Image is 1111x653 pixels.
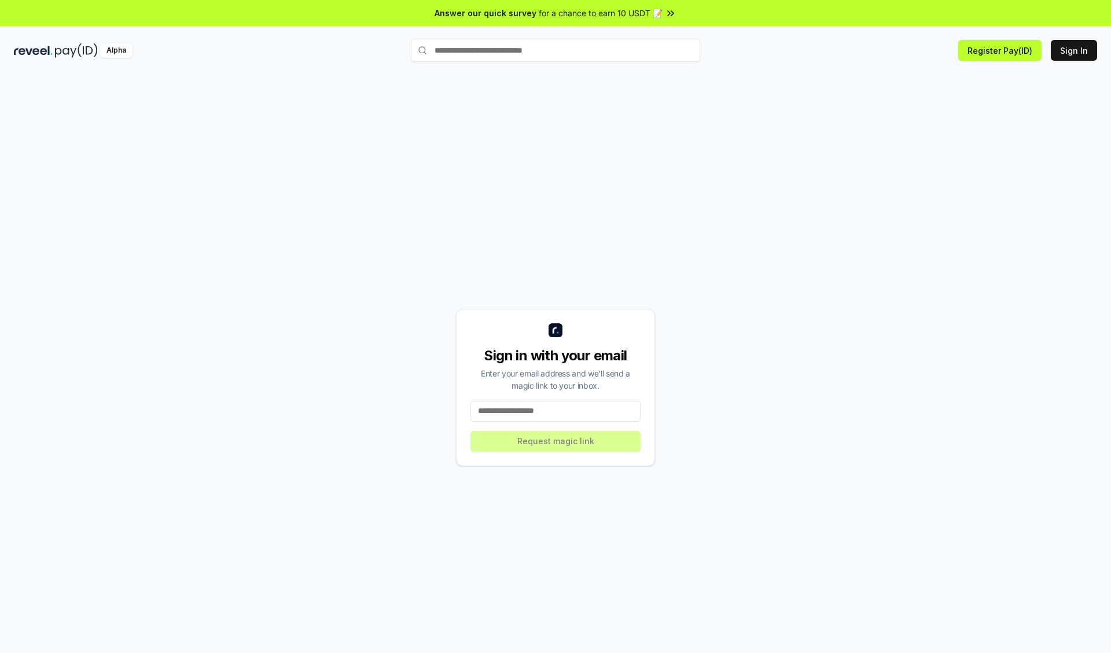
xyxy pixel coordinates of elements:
div: Enter your email address and we’ll send a magic link to your inbox. [470,367,641,392]
div: Alpha [100,43,133,58]
span: for a chance to earn 10 USDT 📝 [539,7,663,19]
span: Answer our quick survey [435,7,536,19]
div: Sign in with your email [470,346,641,365]
img: logo_small [549,323,562,337]
img: reveel_dark [14,43,53,58]
button: Register Pay(ID) [958,40,1042,61]
img: pay_id [55,43,98,58]
button: Sign In [1051,40,1097,61]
